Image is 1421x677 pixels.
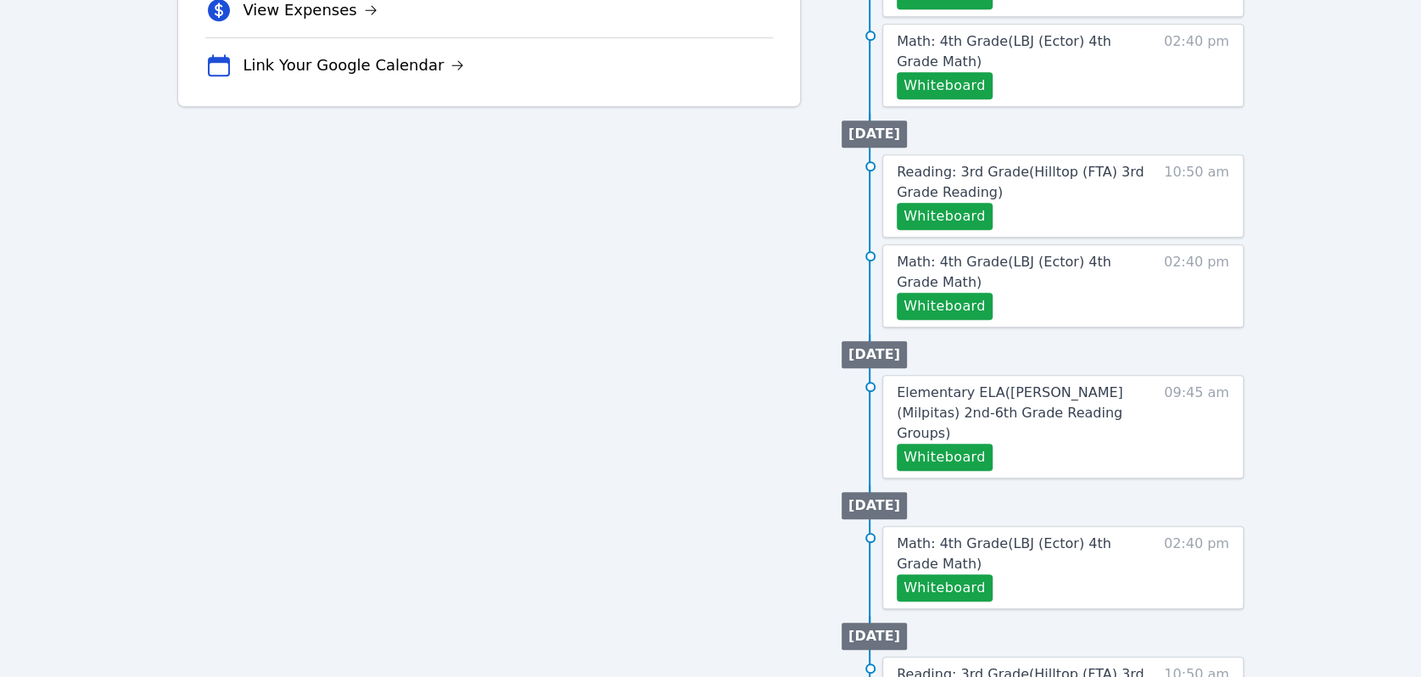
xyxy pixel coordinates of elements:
li: [DATE] [842,120,907,148]
a: Elementary ELA([PERSON_NAME] (Milpitas) 2nd-6th Grade Reading Groups) [897,383,1146,444]
li: [DATE] [842,492,907,519]
button: Whiteboard [897,444,993,471]
span: Math: 4th Grade ( LBJ (Ector) 4th Grade Math ) [897,535,1111,572]
a: Link Your Google Calendar [243,53,464,77]
span: Elementary ELA ( [PERSON_NAME] (Milpitas) 2nd-6th Grade Reading Groups ) [897,384,1123,441]
span: 02:40 pm [1164,31,1229,99]
a: Math: 4th Grade(LBJ (Ector) 4th Grade Math) [897,31,1146,72]
span: Math: 4th Grade ( LBJ (Ector) 4th Grade Math ) [897,254,1111,290]
button: Whiteboard [897,574,993,601]
a: Math: 4th Grade(LBJ (Ector) 4th Grade Math) [897,534,1146,574]
button: Whiteboard [897,293,993,320]
span: 02:40 pm [1164,252,1229,320]
span: 02:40 pm [1164,534,1229,601]
span: Reading: 3rd Grade ( Hilltop (FTA) 3rd Grade Reading ) [897,164,1144,200]
span: Math: 4th Grade ( LBJ (Ector) 4th Grade Math ) [897,33,1111,70]
a: Math: 4th Grade(LBJ (Ector) 4th Grade Math) [897,252,1146,293]
button: Whiteboard [897,72,993,99]
button: Whiteboard [897,203,993,230]
li: [DATE] [842,623,907,650]
a: Reading: 3rd Grade(Hilltop (FTA) 3rd Grade Reading) [897,162,1146,203]
span: 09:45 am [1164,383,1229,471]
span: 10:50 am [1164,162,1229,230]
li: [DATE] [842,341,907,368]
